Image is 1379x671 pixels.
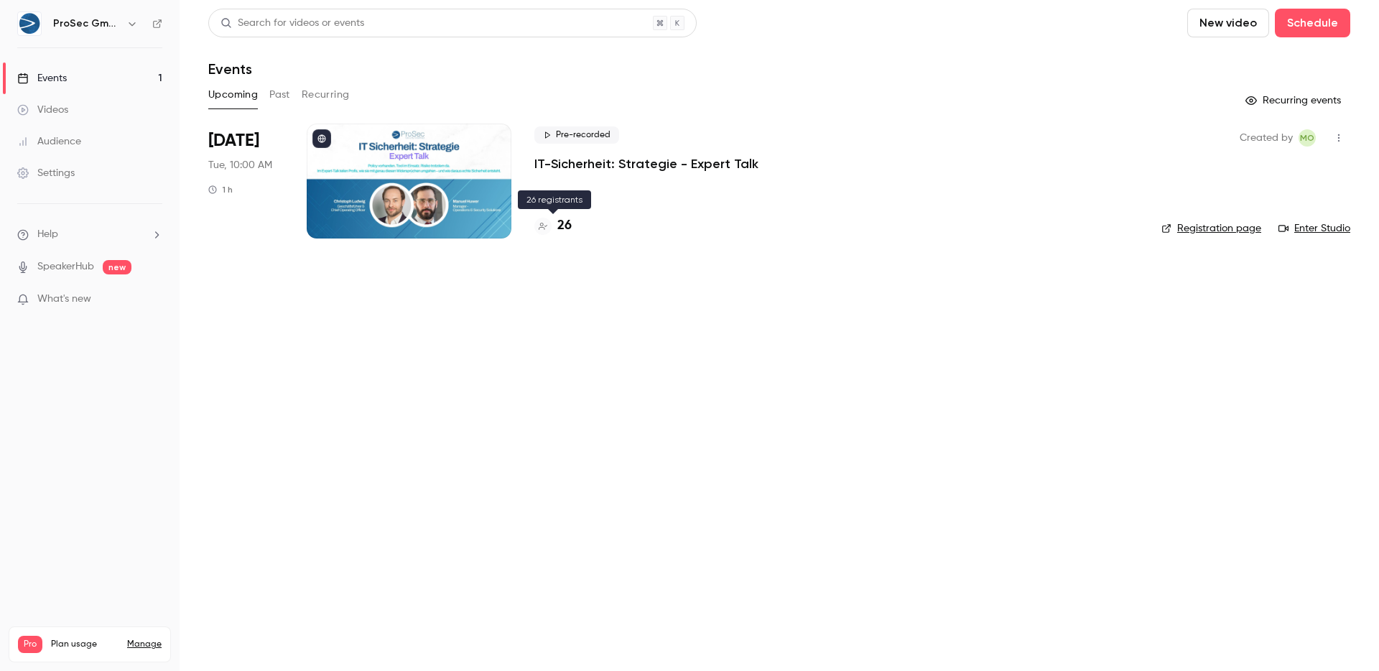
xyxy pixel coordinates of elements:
div: Events [17,71,67,85]
span: MD Operative [1299,129,1316,147]
span: [DATE] [208,129,259,152]
span: Pre-recorded [534,126,619,144]
span: Created by [1240,129,1293,147]
li: help-dropdown-opener [17,227,162,242]
a: Enter Studio [1278,221,1350,236]
a: SpeakerHub [37,259,94,274]
img: ProSec GmbH [18,12,41,35]
h6: ProSec GmbH [53,17,121,31]
span: Plan usage [51,639,119,650]
a: Manage [127,639,162,650]
a: Registration page [1161,221,1261,236]
h4: 26 [557,216,572,236]
button: Recurring events [1239,89,1350,112]
button: Past [269,83,290,106]
div: Search for videos or events [220,16,364,31]
div: Sep 23 Tue, 10:00 AM (Europe/Berlin) [208,124,284,239]
span: MO [1300,129,1314,147]
div: 1 h [208,184,233,195]
button: Upcoming [208,83,258,106]
span: Pro [18,636,42,653]
div: Audience [17,134,81,149]
div: Videos [17,103,68,117]
button: Schedule [1275,9,1350,37]
h1: Events [208,60,252,78]
a: IT-Sicherheit: Strategie - Expert Talk [534,155,758,172]
span: new [103,260,131,274]
span: Tue, 10:00 AM [208,158,272,172]
button: New video [1187,9,1269,37]
button: Recurring [302,83,350,106]
a: 26 [534,216,572,236]
span: Help [37,227,58,242]
span: What's new [37,292,91,307]
div: Settings [17,166,75,180]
